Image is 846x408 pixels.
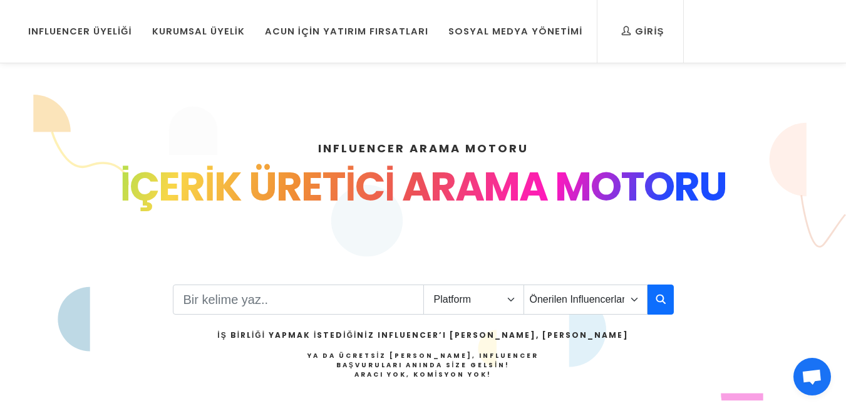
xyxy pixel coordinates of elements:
[173,285,424,315] input: Search
[448,24,582,38] div: Sosyal Medya Yönetimi
[217,330,628,341] h2: İş Birliği Yapmak İstediğiniz Influencer’ı [PERSON_NAME], [PERSON_NAME]
[265,24,428,38] div: Acun İçin Yatırım Fırsatları
[217,351,628,379] h4: Ya da Ücretsiz [PERSON_NAME], Influencer Başvuruları Anında Size Gelsin!
[74,140,773,157] h4: INFLUENCER ARAMA MOTORU
[74,157,773,217] div: İÇERİK ÜRETİCİ ARAMA MOTORU
[621,24,664,38] div: Giriş
[28,24,132,38] div: Influencer Üyeliği
[354,370,492,379] strong: Aracı Yok, Komisyon Yok!
[793,358,831,395] div: Açık sohbet
[152,24,245,38] div: Kurumsal Üyelik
